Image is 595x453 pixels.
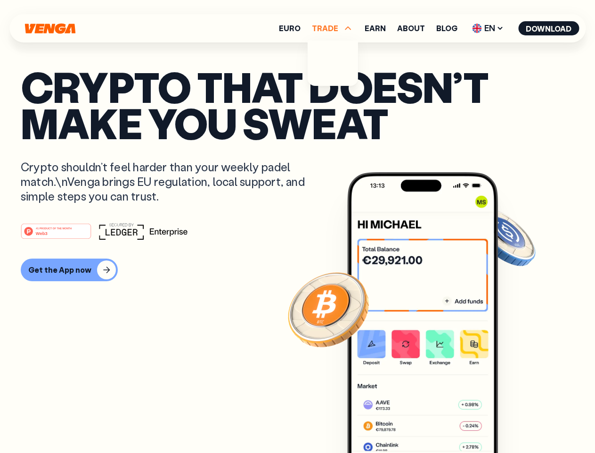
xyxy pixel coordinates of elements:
span: EN [469,21,507,36]
tspan: Web3 [36,230,48,235]
a: #1 PRODUCT OF THE MONTHWeb3 [21,229,91,241]
button: Get the App now [21,259,118,281]
p: Crypto that doesn’t make you sweat [21,68,574,141]
tspan: #1 PRODUCT OF THE MONTH [36,226,72,229]
img: flag-uk [472,24,481,33]
span: TRADE [312,25,338,32]
span: TRADE [312,23,353,34]
a: Euro [279,25,301,32]
img: USDC coin [470,203,538,271]
a: Blog [436,25,457,32]
img: Bitcoin [286,267,371,352]
div: Get the App now [28,265,91,275]
a: About [397,25,425,32]
a: Get the App now [21,259,574,281]
button: Download [518,21,579,35]
p: Crypto shouldn’t feel harder than your weekly padel match.\nVenga brings EU regulation, local sup... [21,159,318,204]
svg: Home [24,23,76,34]
a: Earn [365,25,386,32]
